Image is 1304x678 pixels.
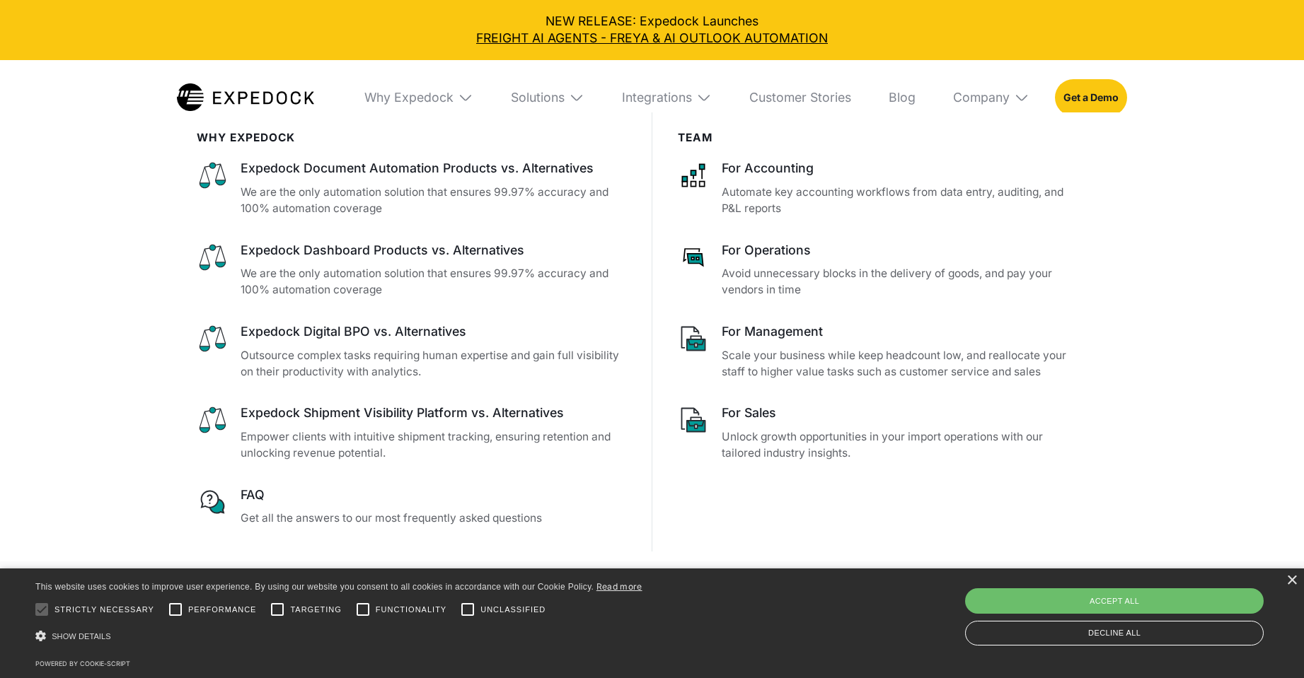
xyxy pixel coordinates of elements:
a: Expedock Document Automation Products vs. AlternativesWe are the only automation solution that en... [197,160,627,216]
span: Unclassified [480,604,546,616]
a: Customer Stories [737,60,863,135]
a: Expedock Shipment Visibility Platform vs. AlternativesEmpower clients with intuitive shipment tra... [197,404,627,461]
div: WHy Expedock [197,131,627,145]
div: Company [953,90,1010,105]
span: Strictly necessary [54,604,154,616]
p: Unlock growth opportunities in your import operations with our tailored industry insights. [722,428,1083,461]
span: Performance [188,604,257,616]
div: Accept all [965,588,1264,614]
div: Why Expedock [364,90,454,105]
div: Close [1286,575,1297,586]
p: Outsource complex tasks requiring human expertise and gain full visibility on their productivity ... [241,347,627,380]
div: Expedock Document Automation Products vs. Alternatives [241,160,627,177]
div: Company [940,60,1042,135]
div: Decline all [965,621,1264,645]
a: For AccountingAutomate key accounting workflows from data entry, auditing, and P&L reports [678,160,1082,216]
iframe: Chat Widget [1233,610,1304,678]
a: Blog [876,60,928,135]
div: For Sales [722,404,1083,422]
span: Targeting [290,604,341,616]
div: NEW RELEASE: Expedock Launches [13,13,1292,48]
div: Solutions [498,60,596,135]
div: For Accounting [722,160,1083,177]
div: Expedock Shipment Visibility Platform vs. Alternatives [241,404,627,422]
a: Get a Demo [1055,79,1128,115]
div: Team [678,131,1082,145]
a: Expedock Dashboard Products vs. AlternativesWe are the only automation solution that ensures 99.9... [197,242,627,298]
span: This website uses cookies to improve user experience. By using our website you consent to all coo... [35,582,594,592]
a: For OperationsAvoid unnecessary blocks in the delivery of goods, and pay your vendors in time [678,242,1082,298]
p: Empower clients with intuitive shipment tracking, ensuring retention and unlocking revenue potent... [241,428,627,461]
div: Why Expedock [352,60,485,135]
span: Show details [52,632,111,641]
a: FREIGHT AI AGENTS - FREYA & AI OUTLOOK AUTOMATION [13,30,1292,47]
p: Get all the answers to our most frequently asked questions [241,510,627,526]
a: For ManagementScale your business while keep headcount low, and reallocate your staff to higher v... [678,323,1082,380]
span: Functionality [376,604,446,616]
div: Integrations [609,60,724,135]
p: We are the only automation solution that ensures 99.97% accuracy and 100% automation coverage [241,184,627,216]
a: Powered by cookie-script [35,660,130,667]
div: Integrations [622,90,692,105]
div: Expedock Dashboard Products vs. Alternatives [241,242,627,259]
p: We are the only automation solution that ensures 99.97% accuracy and 100% automation coverage [241,265,627,298]
div: Show details [35,626,642,648]
div: For Operations [722,242,1083,259]
div: For Management [722,323,1083,341]
a: For SalesUnlock growth opportunities in your import operations with our tailored industry insights. [678,404,1082,461]
p: Automate key accounting workflows from data entry, auditing, and P&L reports [722,184,1083,216]
p: Avoid unnecessary blocks in the delivery of goods, and pay your vendors in time [722,265,1083,298]
p: Scale your business while keep headcount low, and reallocate your staff to higher value tasks suc... [722,347,1083,380]
div: FAQ [241,486,627,504]
a: Read more [596,581,642,592]
a: Expedock Digital BPO vs. AlternativesOutsource complex tasks requiring human expertise and gain f... [197,323,627,380]
a: FAQGet all the answers to our most frequently asked questions [197,486,627,527]
div: Solutions [511,90,565,105]
div: Expedock Digital BPO vs. Alternatives [241,323,627,341]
